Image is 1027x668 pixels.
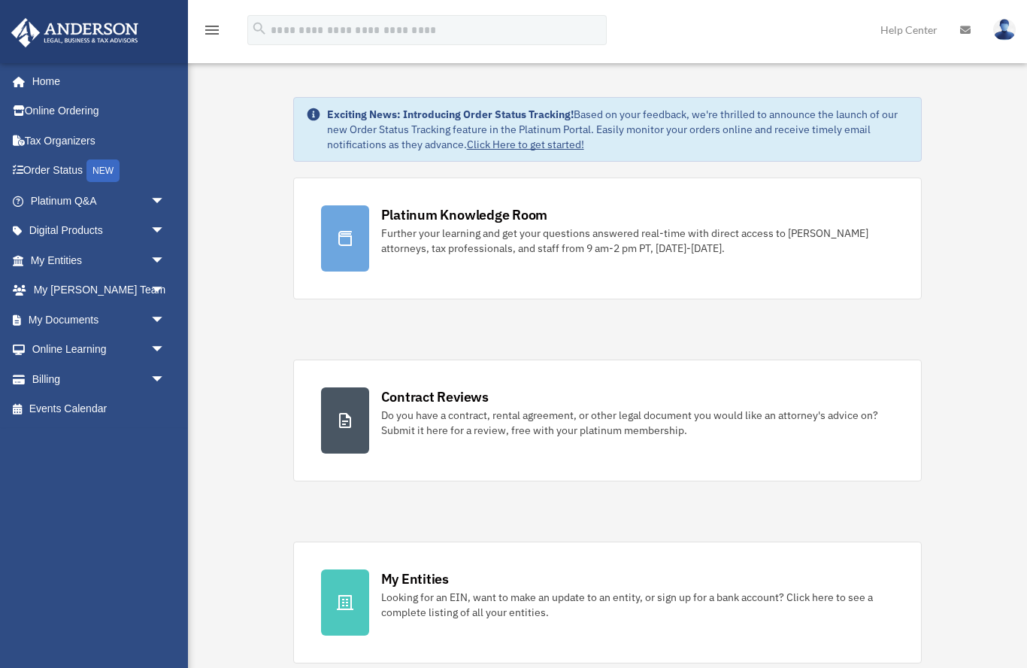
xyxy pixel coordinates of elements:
[86,159,120,182] div: NEW
[11,156,188,187] a: Order StatusNEW
[11,275,188,305] a: My [PERSON_NAME] Teamarrow_drop_down
[293,542,922,663] a: My Entities Looking for an EIN, want to make an update to an entity, or sign up for a bank accoun...
[11,364,188,394] a: Billingarrow_drop_down
[293,360,922,481] a: Contract Reviews Do you have a contract, rental agreement, or other legal document you would like...
[150,216,180,247] span: arrow_drop_down
[150,275,180,306] span: arrow_drop_down
[11,96,188,126] a: Online Ordering
[381,205,548,224] div: Platinum Knowledge Room
[381,569,449,588] div: My Entities
[327,108,574,121] strong: Exciting News: Introducing Order Status Tracking!
[150,186,180,217] span: arrow_drop_down
[7,18,143,47] img: Anderson Advisors Platinum Portal
[381,408,895,438] div: Do you have a contract, rental agreement, or other legal document you would like an attorney's ad...
[993,19,1016,41] img: User Pic
[11,186,188,216] a: Platinum Q&Aarrow_drop_down
[11,66,180,96] a: Home
[293,178,922,299] a: Platinum Knowledge Room Further your learning and get your questions answered real-time with dire...
[381,226,895,256] div: Further your learning and get your questions answered real-time with direct access to [PERSON_NAM...
[11,305,188,335] a: My Documentsarrow_drop_down
[203,26,221,39] a: menu
[327,107,910,152] div: Based on your feedback, we're thrilled to announce the launch of our new Order Status Tracking fe...
[11,335,188,365] a: Online Learningarrow_drop_down
[381,387,489,406] div: Contract Reviews
[150,335,180,366] span: arrow_drop_down
[150,364,180,395] span: arrow_drop_down
[11,216,188,246] a: Digital Productsarrow_drop_down
[381,590,895,620] div: Looking for an EIN, want to make an update to an entity, or sign up for a bank account? Click her...
[203,21,221,39] i: menu
[467,138,584,151] a: Click Here to get started!
[11,126,188,156] a: Tax Organizers
[11,394,188,424] a: Events Calendar
[150,245,180,276] span: arrow_drop_down
[11,245,188,275] a: My Entitiesarrow_drop_down
[150,305,180,336] span: arrow_drop_down
[251,20,268,37] i: search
